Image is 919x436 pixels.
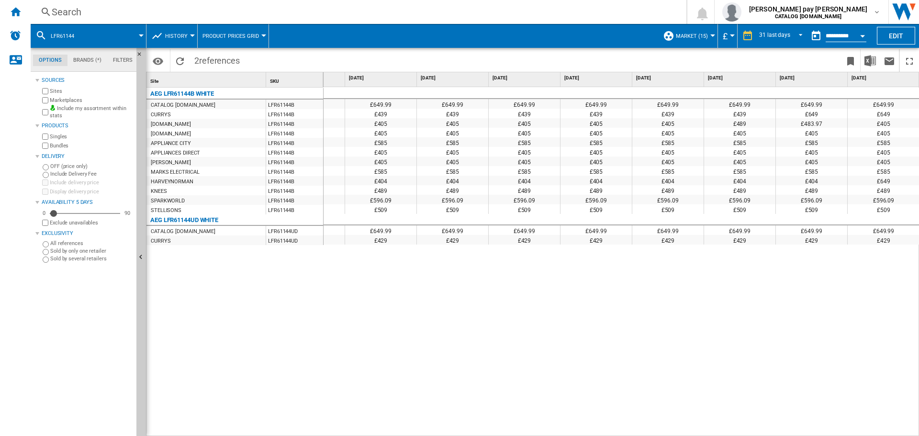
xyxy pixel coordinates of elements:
[42,77,133,84] div: Sources
[50,88,133,95] label: Sites
[42,143,48,149] input: Bundles
[266,138,323,147] div: LFR61144B
[722,2,741,22] img: profile.jpg
[150,78,158,84] span: Site
[861,49,880,72] button: Download in Excel
[50,163,133,170] label: OFF (price only)
[43,241,49,247] input: All references
[493,75,558,81] span: [DATE]
[345,128,416,137] div: £405
[417,176,488,185] div: £404
[489,128,560,137] div: £405
[676,33,708,39] span: Market (15)
[42,153,133,160] div: Delivery
[704,109,775,118] div: £439
[347,72,416,84] div: [DATE]
[148,72,266,87] div: Site Sort None
[266,176,323,186] div: LFR61144B
[421,75,486,81] span: [DATE]
[704,166,775,176] div: £585
[704,185,775,195] div: £489
[489,195,560,204] div: £596.09
[151,120,191,129] div: [DOMAIN_NAME]
[202,24,264,48] div: Product prices grid
[52,5,661,19] div: Search
[42,179,48,186] input: Include delivery price
[489,225,560,235] div: £649.99
[749,4,867,14] span: [PERSON_NAME] pay [PERSON_NAME]
[723,31,728,41] span: £
[489,185,560,195] div: £489
[50,240,133,247] label: All references
[345,118,416,128] div: £405
[560,157,632,166] div: £405
[704,225,775,235] div: £649.99
[107,55,138,66] md-tab-item: Filters
[43,172,49,178] input: Include Delivery Fee
[266,205,323,214] div: LFR61144B
[268,72,323,87] div: Sort None
[345,137,416,147] div: £585
[151,227,215,236] div: CATALOG [DOMAIN_NAME]
[776,235,847,245] div: £429
[663,24,713,48] div: Market (15)
[42,189,48,195] input: Display delivery price
[877,27,915,45] button: Edit
[202,33,259,39] span: Product prices grid
[632,235,704,245] div: £429
[42,122,133,130] div: Products
[776,204,847,214] div: £509
[345,185,416,195] div: £489
[50,133,133,140] label: Singles
[417,99,488,109] div: £649.99
[778,72,847,84] div: [DATE]
[632,147,704,157] div: £405
[345,99,416,109] div: £649.99
[35,24,141,48] div: LFR61144
[50,188,133,195] label: Display delivery price
[417,109,488,118] div: £439
[632,225,704,235] div: £649.99
[775,13,841,20] b: CATALOG [DOMAIN_NAME]
[776,176,847,185] div: £404
[50,209,120,218] md-slider: Availability
[489,166,560,176] div: £585
[562,72,632,84] div: [DATE]
[632,137,704,147] div: £585
[776,118,847,128] div: £483.97
[266,100,323,109] div: LFR61144B
[704,118,775,128] div: £489
[345,195,416,204] div: £596.09
[199,56,240,66] span: references
[349,75,415,81] span: [DATE]
[489,147,560,157] div: £405
[42,134,48,140] input: Singles
[50,247,133,255] label: Sold by only one retailer
[266,109,323,119] div: LFR61144B
[417,166,488,176] div: £585
[266,119,323,128] div: LFR61144B
[704,195,775,204] div: £596.09
[42,230,133,237] div: Exclusivity
[900,49,919,72] button: Maximize
[852,75,918,81] span: [DATE]
[560,176,632,185] div: £404
[345,235,416,245] div: £429
[841,49,860,72] button: Bookmark this report
[151,101,215,110] div: CATALOG [DOMAIN_NAME]
[489,99,560,109] div: £649.99
[560,128,632,137] div: £405
[636,75,702,81] span: [DATE]
[489,176,560,185] div: £404
[190,49,245,69] span: 2
[417,137,488,147] div: £585
[807,26,826,45] button: md-calendar
[417,147,488,157] div: £405
[704,176,775,185] div: £404
[151,168,199,177] div: MARKS ELECTRICAL
[345,157,416,166] div: £405
[151,206,181,215] div: STELLISONS
[560,225,632,235] div: £649.99
[560,109,632,118] div: £439
[417,204,488,214] div: £509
